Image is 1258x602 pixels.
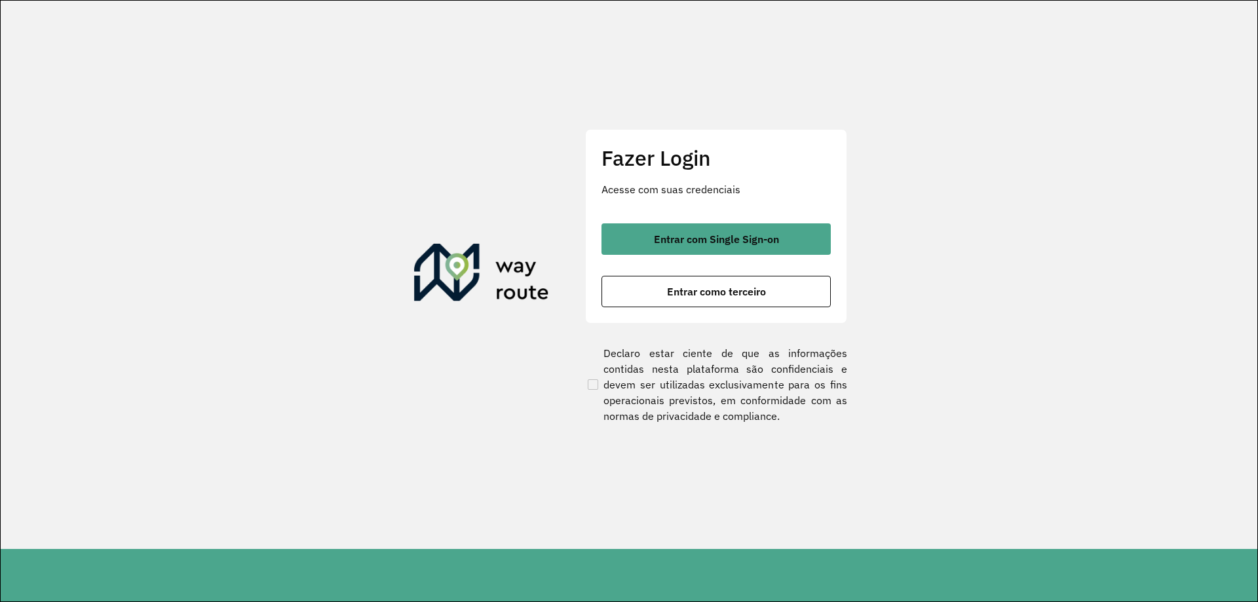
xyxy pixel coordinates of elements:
label: Declaro estar ciente de que as informações contidas nesta plataforma são confidenciais e devem se... [585,345,847,424]
h2: Fazer Login [601,145,831,170]
span: Entrar como terceiro [667,286,766,297]
span: Entrar com Single Sign-on [654,234,779,244]
p: Acesse com suas credenciais [601,181,831,197]
button: button [601,276,831,307]
button: button [601,223,831,255]
img: Roteirizador AmbevTech [414,244,549,307]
